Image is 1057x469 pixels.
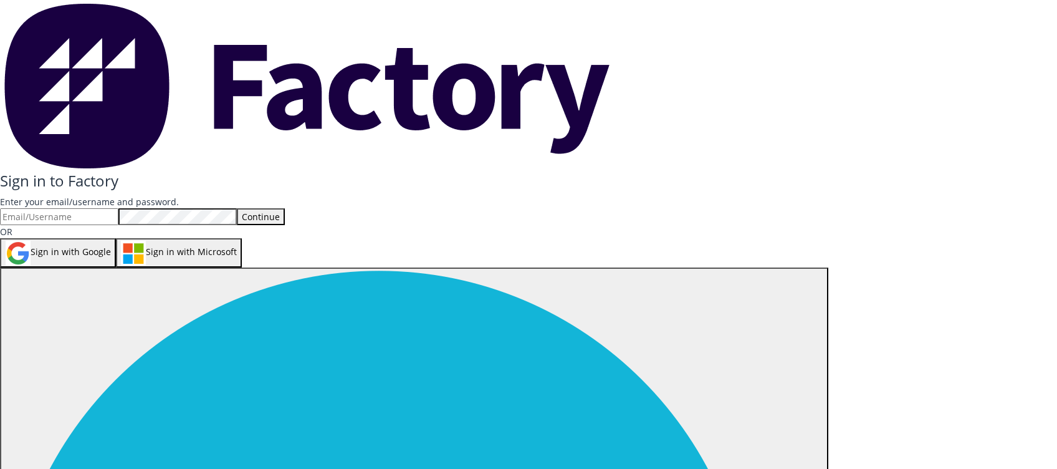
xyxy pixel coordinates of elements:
img: Microsoft Sign in [121,240,146,266]
img: Google Sign in [5,240,31,266]
button: Microsoft Sign inSign in with Microsoft [116,238,242,268]
span: Sign in with Microsoft [146,246,237,258]
button: Continue [237,208,285,225]
span: Sign in with Google [31,246,111,258]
